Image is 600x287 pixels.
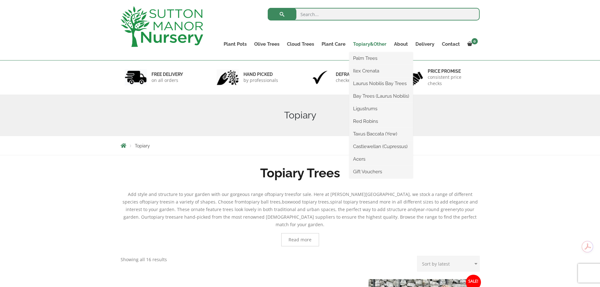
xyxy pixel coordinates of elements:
[428,74,476,87] p: consistent price checks
[349,66,413,76] a: Ilex Crenata
[121,256,167,263] p: Showing all 16 results
[349,154,413,164] a: Acers
[329,199,330,205] span: ,
[417,256,480,272] select: Shop order
[349,104,413,113] a: Ligustrums
[464,40,480,49] a: 0
[349,40,390,49] a: Topiary&Other
[217,69,239,85] img: 2.jpg
[170,199,245,205] span: in a variety of shapes. Choose from
[176,214,477,227] span: are hand-picked from the most renowned [DEMOGRAPHIC_DATA] suppliers to ensure the highest quality...
[121,6,203,47] img: logo
[121,143,480,148] nav: Breadcrumbs
[151,72,183,77] h6: FREE DELIVERY
[282,199,329,205] span: boxwood topiary trees
[250,40,283,49] a: Olive Trees
[349,129,413,139] a: Taxus Baccata (Yew)
[243,77,278,83] p: by professionals
[428,68,476,74] h6: Price promise
[336,72,377,77] h6: Defra approved
[438,40,464,49] a: Contact
[128,191,269,197] span: Add style and structure to your garden with our gorgeous range of
[441,206,460,212] span: greenery
[349,54,413,63] a: Palm Trees
[123,191,472,205] span: for sale. Here at [PERSON_NAME][GEOGRAPHIC_DATA], we stock a range of different species of
[416,206,439,212] span: year-round
[220,40,250,49] a: Plant Pots
[149,214,176,220] span: topiary trees
[260,165,340,180] b: Topiary Trees
[245,199,281,205] span: topiary ball trees
[125,69,147,85] img: 1.jpg
[349,167,413,176] a: Gift Vouchers
[471,38,478,44] span: 0
[283,40,318,49] a: Cloud Trees
[281,199,282,205] span: ,
[349,117,413,126] a: Red Robins
[121,110,480,121] h1: Topiary
[318,40,349,49] a: Plant Care
[330,199,370,205] span: spiral topiary trees
[135,143,150,148] span: Topiary
[289,238,311,242] span: Read more
[349,79,413,88] a: Laurus Nobilis Bay Trees
[349,91,413,101] a: Bay Trees (Laurus Nobilis)
[309,69,331,85] img: 3.jpg
[269,191,295,197] span: topiary trees
[268,8,480,20] input: Search...
[349,142,413,151] a: Castlewellan (Cupressus)
[144,199,170,205] span: topiary trees
[243,72,278,77] h6: hand picked
[412,40,438,49] a: Delivery
[151,77,183,83] p: on all orders
[336,77,377,83] p: checked & Licensed
[390,40,412,49] a: About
